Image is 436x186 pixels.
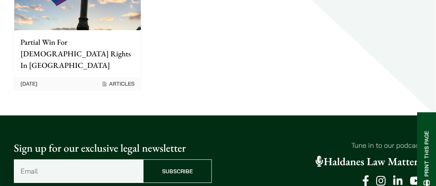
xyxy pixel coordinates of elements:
p: Sign up for our exclusive legal newsletter [14,140,212,156]
span: Articles [101,80,135,87]
a: Haldanes Law Matters [316,155,422,169]
input: Subscribe [143,159,212,183]
time: [DATE] [20,80,37,87]
input: Email [14,159,143,183]
p: Partial Win For [DEMOGRAPHIC_DATA] Rights In [GEOGRAPHIC_DATA] [20,36,135,71]
p: Tune in to our podcast [224,140,422,150]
